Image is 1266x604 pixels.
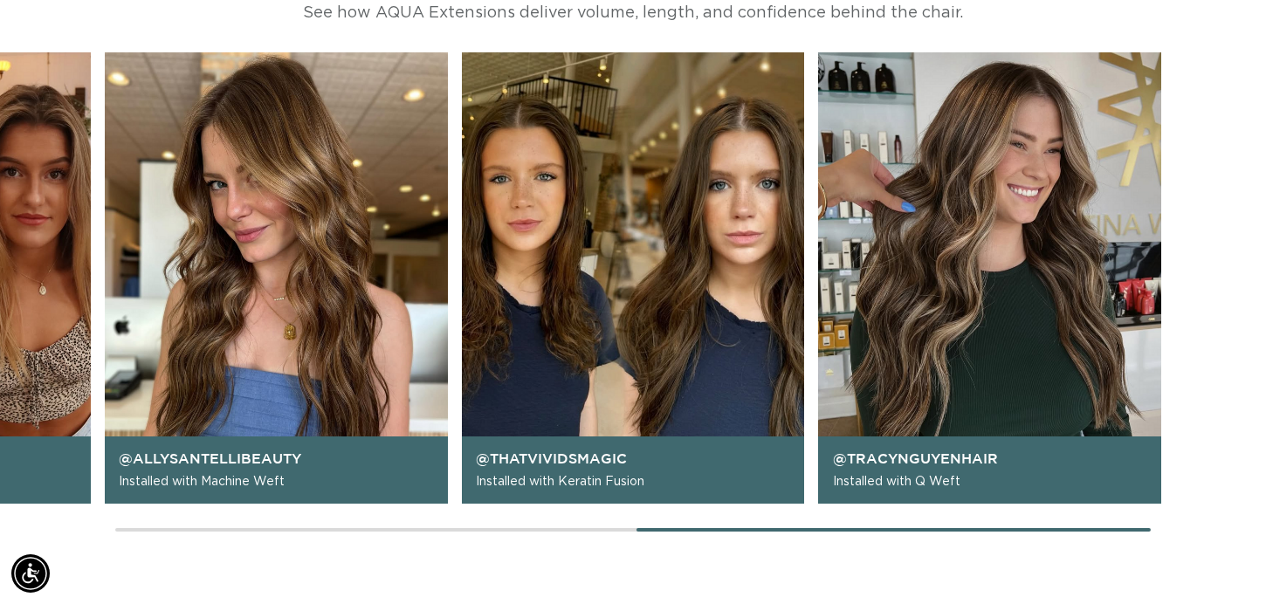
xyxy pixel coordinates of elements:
p: See how AQUA Extensions deliver volume, length, and confidence behind the chair. [284,2,982,24]
div: 6 / 6 [818,52,1161,504]
h3: @tracynguyenhair [833,450,1147,467]
div: 5 / 6 [462,52,805,504]
p: Installed with Keratin Fusion [476,474,790,490]
p: Installed with Machine Weft [119,474,433,490]
iframe: Chat Widget [1179,520,1266,604]
h3: @allysantellibeauty [119,450,433,467]
div: 4 / 6 [105,52,448,504]
h3: @thatvividsmagic [476,450,790,467]
div: Accessibility Menu [11,554,50,593]
p: Installed with Q Weft [833,474,1147,490]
